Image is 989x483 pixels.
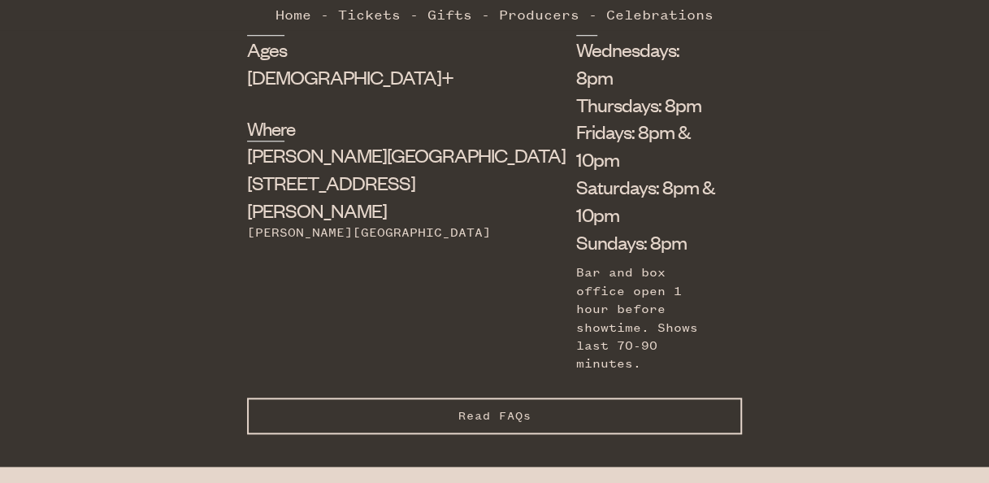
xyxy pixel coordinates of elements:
span: Read FAQs [458,409,531,423]
li: Saturdays: 8pm & 10pm [576,173,718,228]
li: Wednesdays: 8pm [576,36,718,91]
li: Sundays: 8pm [576,228,718,256]
li: Fridays: 8pm & 10pm [576,118,718,173]
div: [STREET_ADDRESS][PERSON_NAME] [247,141,494,224]
button: Read FAQs [247,398,742,434]
li: Thursdays: 8pm [576,91,718,119]
h2: Where [247,115,284,141]
div: Bar and box office open 1 hour before showtime. Shows last 70-90 minutes. [576,263,718,372]
div: [PERSON_NAME][GEOGRAPHIC_DATA] [247,224,494,241]
div: Ages [DEMOGRAPHIC_DATA]+ [247,36,494,91]
span: [PERSON_NAME][GEOGRAPHIC_DATA] [247,142,566,167]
